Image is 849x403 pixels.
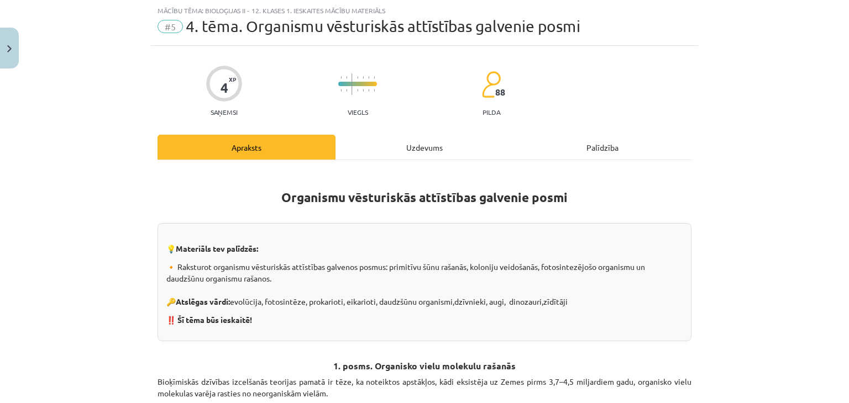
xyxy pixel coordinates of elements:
[186,17,580,35] span: 4. tēma. Organismu vēsturiskās attīstības galvenie posmi
[374,76,375,79] img: icon-short-line-57e1e144782c952c97e751825c79c345078a6d821885a25fce030b3d8c18986b.svg
[166,261,683,307] p: 🔸 Raksturot organismu vēsturiskās attīstības galvenos posmus: primitīvu šūnu rašanās, koloniju ve...
[158,135,336,160] div: Apraksts
[158,376,691,399] p: Bioķīmiskās dzīvības izcelšanās teorijas pamatā ir tēze, ka noteiktos apstākļos, kādi eksistēja u...
[363,89,364,92] img: icon-short-line-57e1e144782c952c97e751825c79c345078a6d821885a25fce030b3d8c18986b.svg
[368,89,369,92] img: icon-short-line-57e1e144782c952c97e751825c79c345078a6d821885a25fce030b3d8c18986b.svg
[158,7,691,14] div: Mācību tēma: Bioloģijas ii - 12. klases 1. ieskaites mācību materiāls
[352,73,353,95] img: icon-long-line-d9ea69661e0d244f92f715978eff75569469978d946b2353a9bb055b3ed8787d.svg
[221,80,228,96] div: 4
[166,315,252,325] strong: ‼️ Šī tēma būs ieskaitē!
[483,108,500,116] p: pilda
[340,89,342,92] img: icon-short-line-57e1e144782c952c97e751825c79c345078a6d821885a25fce030b3d8c18986b.svg
[206,108,242,116] p: Saņemsi
[333,360,516,372] strong: 1. posms. Organisko vielu molekulu rašanās
[336,135,513,160] div: Uzdevums
[495,87,505,97] span: 88
[374,89,375,92] img: icon-short-line-57e1e144782c952c97e751825c79c345078a6d821885a25fce030b3d8c18986b.svg
[340,76,342,79] img: icon-short-line-57e1e144782c952c97e751825c79c345078a6d821885a25fce030b3d8c18986b.svg
[481,71,501,98] img: students-c634bb4e5e11cddfef0936a35e636f08e4e9abd3cc4e673bd6f9a4125e45ecb1.svg
[357,76,358,79] img: icon-short-line-57e1e144782c952c97e751825c79c345078a6d821885a25fce030b3d8c18986b.svg
[513,135,691,160] div: Palīdzība
[363,76,364,79] img: icon-short-line-57e1e144782c952c97e751825c79c345078a6d821885a25fce030b3d8c18986b.svg
[166,243,683,254] p: 💡
[281,189,568,205] strong: Organismu vēsturiskās attīstības galvenie posmi
[348,108,368,116] p: Viegls
[229,76,236,82] span: XP
[357,89,358,92] img: icon-short-line-57e1e144782c952c97e751825c79c345078a6d821885a25fce030b3d8c18986b.svg
[346,76,347,79] img: icon-short-line-57e1e144782c952c97e751825c79c345078a6d821885a25fce030b3d8c18986b.svg
[346,89,347,92] img: icon-short-line-57e1e144782c952c97e751825c79c345078a6d821885a25fce030b3d8c18986b.svg
[158,20,183,33] span: #5
[7,45,12,52] img: icon-close-lesson-0947bae3869378f0d4975bcd49f059093ad1ed9edebbc8119c70593378902aed.svg
[176,296,230,306] strong: Atslēgas vārdi:
[368,76,369,79] img: icon-short-line-57e1e144782c952c97e751825c79c345078a6d821885a25fce030b3d8c18986b.svg
[176,243,258,253] strong: Materiāls tev palīdzēs:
